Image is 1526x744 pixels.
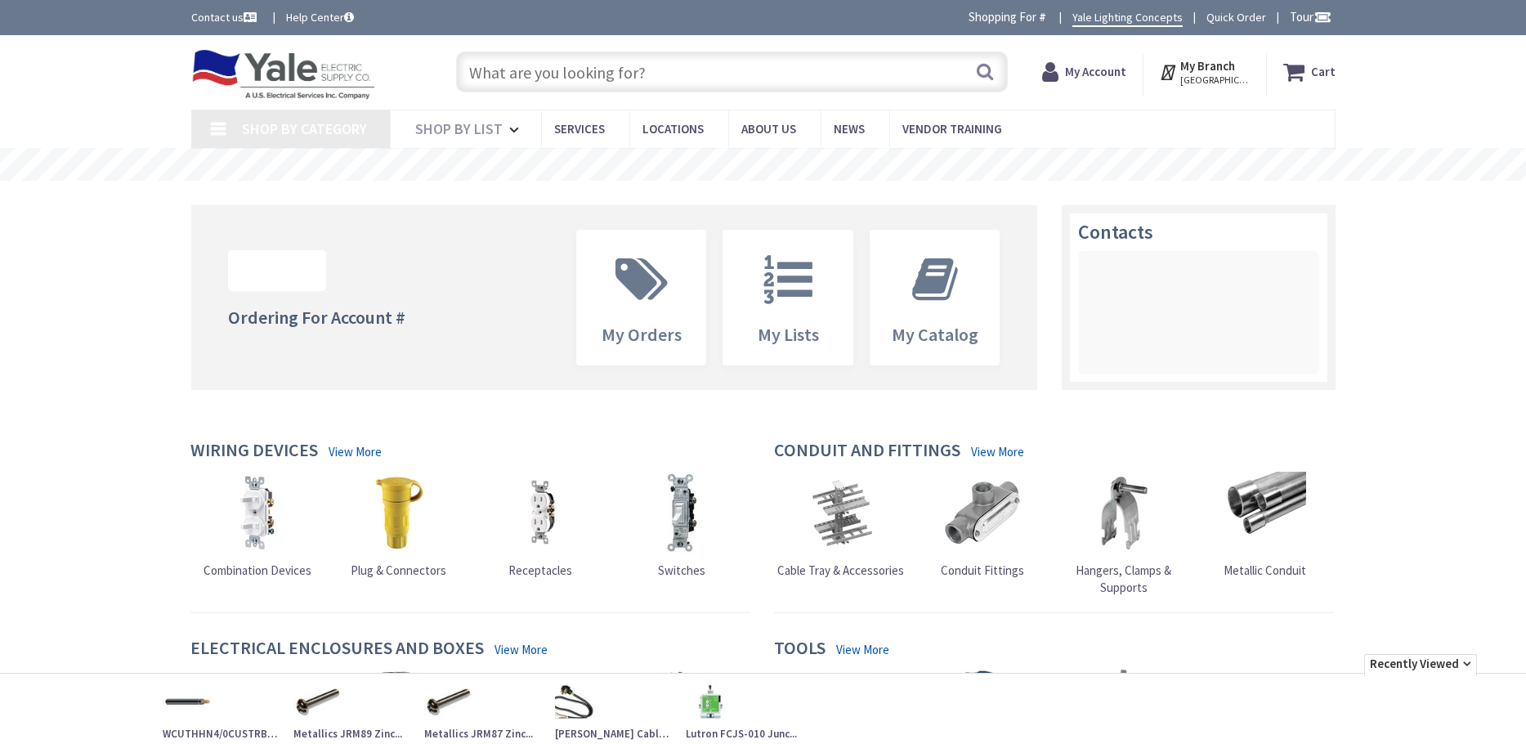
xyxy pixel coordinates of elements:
a: Quick Order [1206,9,1266,25]
a: Metallics JRM89 Zinc... [293,678,408,742]
span: Shop By List [415,119,503,138]
h4: Tools [774,638,826,661]
a: Cart [1283,57,1336,87]
img: Lutron FCJS-010 Junction Box Mount Wireless Fixture Control 120 - 277-Volt AC 1-Amp Switching Viv... [686,678,735,727]
a: View More [494,641,548,658]
a: Metallic Conduit Metallic Conduit [1224,472,1306,579]
span: [GEOGRAPHIC_DATA], [GEOGRAPHIC_DATA] [1180,74,1250,87]
a: Hangers, Clamps & Supports Hangers, Clamps & Supports [1057,472,1191,597]
a: My Orders [577,231,706,365]
a: View More [329,443,382,460]
a: My Catalog [870,231,1000,365]
div: My Branch [GEOGRAPHIC_DATA], [GEOGRAPHIC_DATA] [1159,57,1250,87]
strong: Metallics JRM89 Zinc... [293,727,408,742]
span: Shopping For [969,9,1036,25]
img: Cable Tray & Accessories [800,472,882,554]
span: Cable Tray & Accessories [777,562,904,578]
span: My Catalog [892,323,978,346]
a: Combination Devices Combination Devices [204,472,311,579]
span: Switches [658,562,705,578]
a: Receptacles Receptacles [499,472,581,579]
span: Services [554,121,605,137]
strong: # [1039,9,1046,25]
span: Tour [1290,9,1331,25]
a: Yale Lighting Concepts [1072,9,1183,27]
a: Plug & Connectors Plug & Connectors [351,472,446,579]
img: Receptacles [499,472,581,554]
strong: WCUTHHN4/0CUSTRBLACK... [163,727,277,742]
h4: Conduit and Fittings [774,440,960,464]
a: Lutron FCJS-010 Junc... [686,678,800,742]
img: Yale Electric Supply Co. [191,49,376,100]
a: [PERSON_NAME] Cable 09044-... [555,678,669,742]
a: WCUTHHN4/0CUSTRBLACK... [163,678,277,742]
strong: Lutron FCJS-010 Junc... [686,727,800,742]
a: My Account [1042,57,1126,87]
span: My Orders [602,323,682,346]
a: Cable Tray & Accessories Cable Tray & Accessories [777,472,904,579]
img: Metallic Conduit [1224,472,1306,554]
strong: Cart [1311,57,1336,87]
a: Conduit Fittings Conduit Fittings [941,472,1024,579]
span: Combination Devices [204,562,311,578]
span: News [834,121,865,137]
img: Coleman Cable 09044-88-08 Bare Copper SRDT Round Jacketed Range Power Supply Cord 6/2-8/2 4-ft Black [555,678,604,727]
span: Locations [642,121,704,137]
span: Hangers, Clamps & Supports [1076,562,1171,595]
a: Contact us [191,9,260,25]
input: What are you looking for? [456,52,1008,92]
img: Metallics JRM89 Zinc Chromate Steel Phillips/Slotted Drive Round Head Machine Screw #8 x 2-Inch [293,678,342,727]
h4: Electrical Enclosures and Boxes [190,638,484,661]
span: Receptacles [508,562,572,578]
h3: Contacts [1078,222,1319,243]
span: Vendor Training [902,121,1002,137]
a: Help Center [286,9,354,25]
strong: [PERSON_NAME] Cable 09044-... [555,727,669,742]
a: Metallics JRM87 Zinc... [424,678,539,742]
strong: Metallics JRM87 Zinc... [424,727,539,742]
img: Hangers, Clamps & Supports [1083,472,1165,554]
img: Switches [641,472,723,554]
a: View More [836,641,889,658]
span: Shop By Category [242,119,367,138]
h4: Ordering For Account # [228,307,405,327]
strong: My Account [1065,64,1126,79]
img: WCUTHHN4/0CUSTRBLACK Stranded Copper THHN Cable 4/0-AWG Black [163,678,212,727]
a: My Lists [723,231,853,365]
a: View More [971,443,1024,460]
span: Plug & Connectors [351,562,446,578]
img: Conduit Fittings [942,472,1023,554]
strong: My Branch [1180,58,1235,74]
a: Switches Switches [641,472,723,579]
span: About Us [741,121,796,137]
img: Plug & Connectors [358,472,440,554]
span: Metallic Conduit [1224,562,1306,578]
span: Recently Viewed [1364,654,1477,675]
img: Combination Devices [217,472,298,554]
h4: Wiring Devices [190,440,318,464]
span: My Lists [758,323,819,346]
span: Conduit Fittings [941,562,1024,578]
img: Metallics JRM87 Zinc Chromate Steel Phillips/Slotted Drive Round Head Machine Screw #8 x 1-1/4-Inch [424,678,473,727]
